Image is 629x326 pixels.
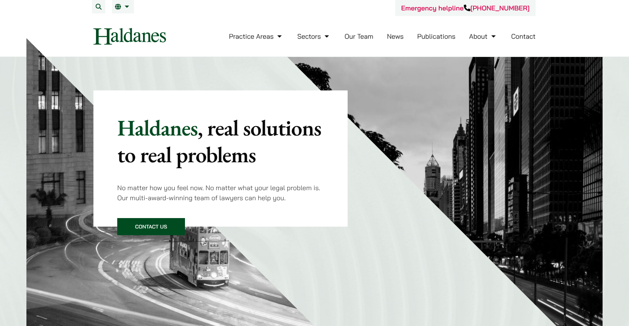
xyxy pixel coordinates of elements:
img: Logo of Haldanes [93,28,166,45]
a: Publications [417,32,456,41]
a: About [469,32,497,41]
p: Haldanes [117,114,324,168]
a: Sectors [297,32,331,41]
p: No matter how you feel now. No matter what your legal problem is. Our multi-award-winning team of... [117,183,324,203]
a: EN [115,4,131,10]
a: Contact [511,32,536,41]
a: News [387,32,404,41]
mark: , real solutions to real problems [117,113,321,169]
a: Our Team [345,32,373,41]
a: Contact Us [117,218,185,235]
a: Practice Areas [229,32,284,41]
a: Emergency helpline[PHONE_NUMBER] [401,4,530,12]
